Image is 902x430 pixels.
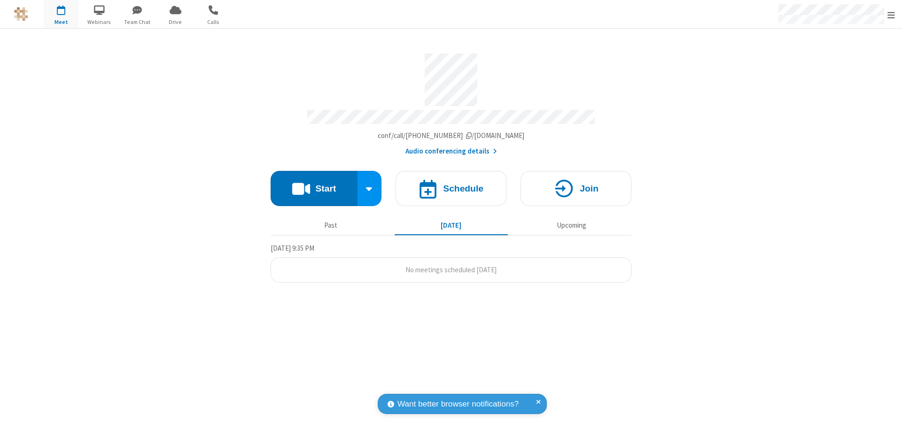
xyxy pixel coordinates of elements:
[196,18,231,26] span: Calls
[274,216,388,234] button: Past
[580,184,599,193] h4: Join
[396,171,506,206] button: Schedule
[82,18,117,26] span: Webinars
[515,216,628,234] button: Upcoming
[271,244,314,253] span: [DATE] 9:35 PM
[397,398,519,410] span: Want better browser notifications?
[405,146,497,157] button: Audio conferencing details
[358,171,382,206] div: Start conference options
[443,184,483,193] h4: Schedule
[271,171,358,206] button: Start
[378,131,525,140] span: Copy my meeting room link
[271,46,631,157] section: Account details
[271,243,631,283] section: Today's Meetings
[395,216,508,234] button: [DATE]
[315,184,336,193] h4: Start
[14,7,28,21] img: QA Selenium DO NOT DELETE OR CHANGE
[120,18,155,26] span: Team Chat
[405,265,497,274] span: No meetings scheduled [DATE]
[44,18,79,26] span: Meet
[158,18,193,26] span: Drive
[521,171,631,206] button: Join
[378,131,525,141] button: Copy my meeting room linkCopy my meeting room link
